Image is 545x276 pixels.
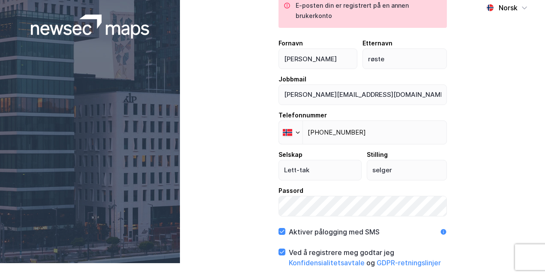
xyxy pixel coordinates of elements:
div: Stilling [367,150,447,160]
div: Passord [278,186,447,196]
div: Telefonnummer [278,110,447,120]
div: Etternavn [362,38,447,48]
div: Selskap [278,150,362,160]
img: logoWhite.bf58a803f64e89776f2b079ca2356427.svg [31,15,150,39]
div: Aktiver pålogging med SMS [289,227,380,237]
div: Fornavn [278,38,357,48]
div: Jobbmail [278,74,447,84]
div: Ved å registrere meg godtar jeg og [289,247,447,268]
div: E-posten din er registrert på en annen brukerkonto [296,0,440,21]
div: Kontrollprogram for chat [502,235,545,276]
div: Norway: + 47 [279,121,302,144]
iframe: Chat Widget [502,235,545,276]
input: Telefonnummer [278,120,447,144]
div: Norsk [499,3,518,13]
